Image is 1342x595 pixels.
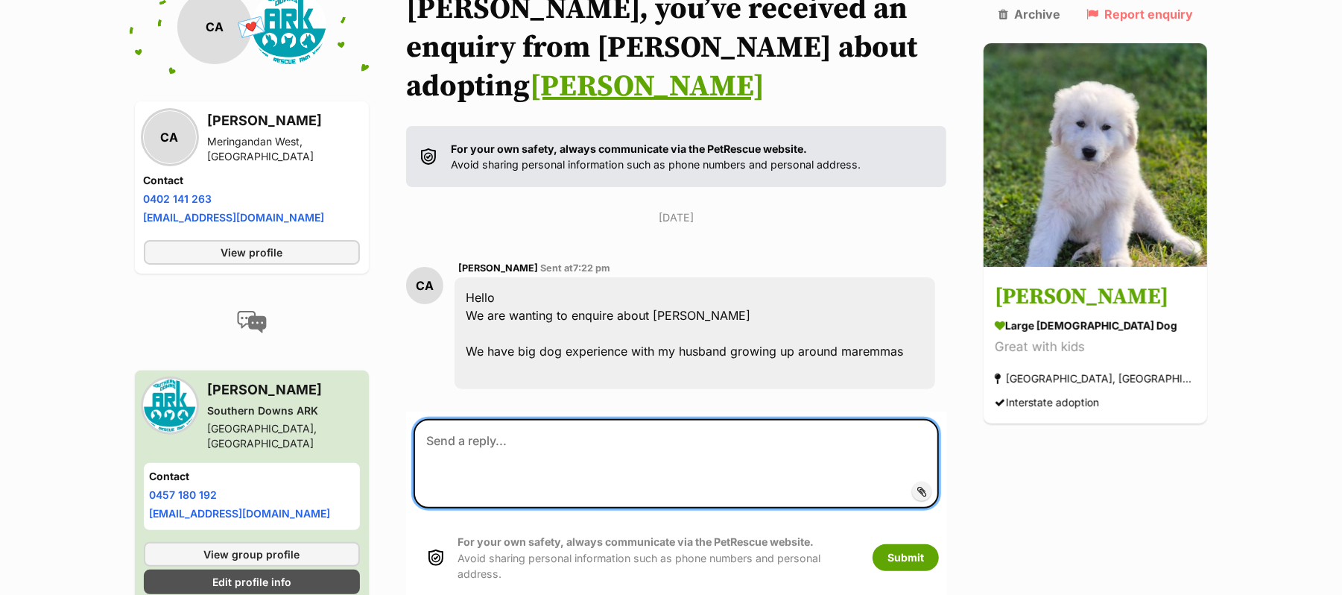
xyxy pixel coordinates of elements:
div: CA [406,267,443,304]
h4: Contact [144,173,360,188]
a: Report enquiry [1086,7,1193,21]
div: Hello We are wanting to enquire about [PERSON_NAME] We have big dog experience with my husband gr... [455,277,936,389]
div: Southern Downs ARK [208,403,360,418]
a: [EMAIL_ADDRESS][DOMAIN_NAME] [150,507,331,520]
h4: Contact [150,469,354,484]
span: [PERSON_NAME] [458,262,538,274]
span: View profile [221,245,282,260]
img: Southern Downs ARK profile pic [144,380,196,432]
div: Meringandan West, [GEOGRAPHIC_DATA] [208,134,360,164]
div: Great with kids [995,338,1196,358]
span: 7:22 pm [573,262,610,274]
a: [PERSON_NAME] [530,68,765,105]
div: [GEOGRAPHIC_DATA], [GEOGRAPHIC_DATA] [995,369,1196,389]
a: View group profile [144,542,360,567]
div: Interstate adoption [995,393,1099,413]
h3: [PERSON_NAME] [208,110,360,131]
a: [PERSON_NAME] large [DEMOGRAPHIC_DATA] Dog Great with kids [GEOGRAPHIC_DATA], [GEOGRAPHIC_DATA] I... [984,270,1207,424]
a: View profile [144,240,360,265]
p: Avoid sharing personal information such as phone numbers and personal address. [458,534,858,582]
div: large [DEMOGRAPHIC_DATA] Dog [995,318,1196,334]
p: [DATE] [406,210,947,225]
p: Avoid sharing personal information such as phone numbers and personal address. [451,141,861,173]
a: [EMAIL_ADDRESS][DOMAIN_NAME] [144,211,325,224]
a: Archive [998,7,1060,21]
span: Sent at [540,262,610,274]
img: Clarissa [984,43,1207,267]
a: 0402 141 263 [144,192,212,205]
a: Edit profile info [144,570,360,594]
h3: [PERSON_NAME] [995,281,1196,315]
strong: For your own safety, always communicate via the PetRescue website. [451,142,807,155]
img: conversation-icon-4a6f8262b818ee0b60e3300018af0b2d0b884aa5de6e9bcb8d3d4eeb1a70a7c4.svg [237,311,267,333]
button: Submit [873,544,939,571]
div: CA [144,111,196,163]
span: Edit profile info [212,574,291,590]
a: 0457 180 192 [150,488,218,501]
span: 💌 [235,11,268,43]
div: [GEOGRAPHIC_DATA], [GEOGRAPHIC_DATA] [208,421,360,451]
h3: [PERSON_NAME] [208,380,360,400]
span: View group profile [203,547,300,562]
strong: For your own safety, always communicate via the PetRescue website. [458,535,814,548]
